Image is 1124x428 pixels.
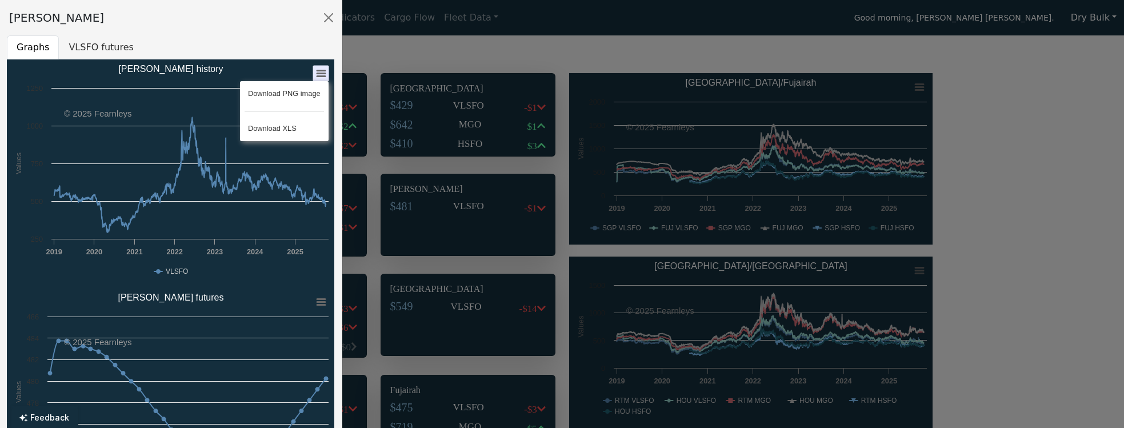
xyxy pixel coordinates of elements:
[14,381,23,403] text: Values
[27,377,39,386] text: 480
[126,247,142,256] text: 2021
[31,235,43,243] text: 250
[207,247,223,256] text: 2023
[64,337,132,347] text: © 2025 Fearnleys
[245,121,324,137] li: Download XLS
[9,9,104,26] div: [PERSON_NAME]
[59,35,143,59] button: VLSFO futures
[86,247,102,256] text: 2020
[14,153,23,174] text: Values
[319,9,338,27] button: Close
[27,355,39,364] text: 482
[31,159,43,168] text: 750
[27,313,39,321] text: 486
[287,247,303,256] text: 2025
[46,247,62,256] text: 2019
[27,334,39,343] text: 484
[64,109,132,118] text: © 2025 Fearnleys
[245,86,324,102] li: Download PNG image
[27,399,39,407] text: 478
[118,293,224,303] text: [PERSON_NAME] futures
[166,267,188,275] text: VLSFO
[247,247,263,256] text: 2024
[27,84,43,93] text: 1250
[27,122,43,130] text: 1000
[166,247,182,256] text: 2022
[31,197,43,206] text: 500
[118,64,223,74] text: [PERSON_NAME] history
[7,59,334,288] svg: Santos history
[7,35,59,59] button: Graphs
